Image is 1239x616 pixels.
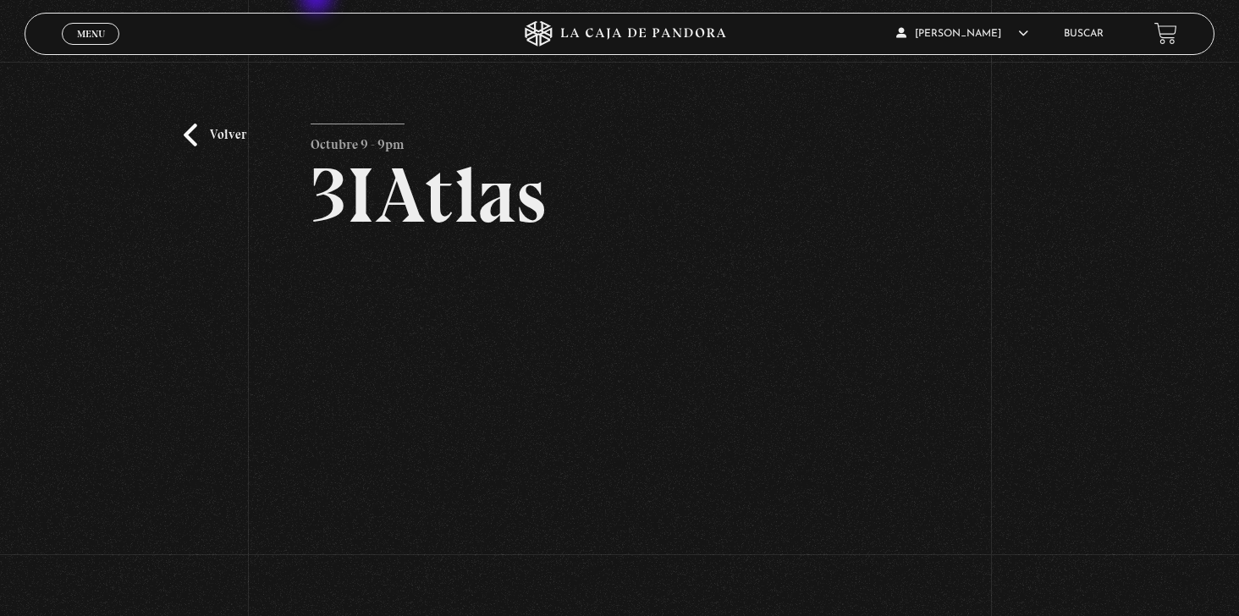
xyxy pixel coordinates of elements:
[311,157,929,234] h2: 3IAtlas
[71,42,111,54] span: Cerrar
[1154,22,1177,45] a: View your shopping cart
[311,124,405,157] p: Octubre 9 - 9pm
[184,124,246,146] a: Volver
[896,29,1028,39] span: [PERSON_NAME]
[1064,29,1104,39] a: Buscar
[77,29,105,39] span: Menu
[311,260,929,608] iframe: Dailymotion video player – 3IATLAS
